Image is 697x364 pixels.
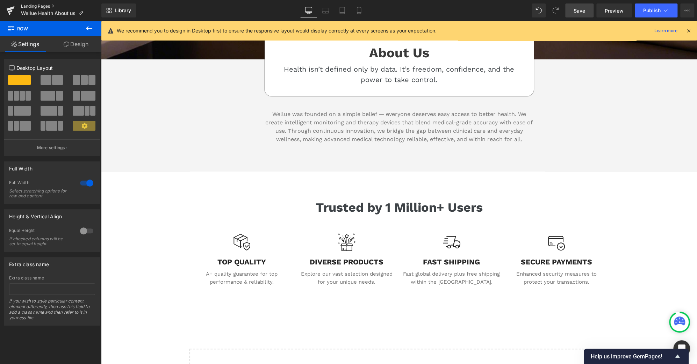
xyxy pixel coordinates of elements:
[117,27,437,35] p: We recommend you to design in Desktop first to ensure the responsive layout would display correct...
[101,3,136,17] a: New Library
[7,21,77,36] span: Row
[351,3,367,17] a: Mobile
[9,210,62,219] div: Height & Vertical Align
[51,36,101,52] a: Design
[680,3,694,17] button: More
[407,249,504,265] p: Enhanced security measures to protect your transactions.
[652,27,680,35] a: Learn more
[9,236,72,246] div: If checked columns will be set to equal height.
[4,139,100,156] button: More settings
[9,257,49,267] div: Extra class name
[9,276,95,281] div: Extra class name
[197,249,294,265] p: Explore our vast selection designed for your unique needs.
[420,236,491,245] b: SECURE PAYMENTS
[302,249,399,265] p: Fast global delivery plus free shipping within the [GEOGRAPHIC_DATA].
[300,3,317,17] a: Desktop
[175,43,422,64] p: Health isn’t defined only by data. It’s freedom, confidence, and the power to take control.
[548,3,562,17] button: Redo
[334,3,351,17] a: Tablet
[116,236,165,245] b: TOP QUALITY
[591,352,682,361] button: Show survey - Help us improve GemPages!
[9,228,73,235] div: Equal Height
[9,64,95,72] p: Desktop Layout
[317,3,334,17] a: Laptop
[532,3,546,17] button: Undo
[322,236,379,245] b: FAST SHIPPING
[209,236,282,245] b: DIVERSE PRODUCTS
[164,89,433,123] p: Wellue was founded on a simple belief — everyone deserves easy access to better health. We create...
[673,340,690,357] div: Open Intercom Messenger
[9,298,95,325] div: If you wish to style particular content element differently, then use this field to add a class n...
[92,249,189,265] p: A+ quality guarantee for top performance & reliability.
[115,7,131,14] span: Library
[21,10,76,16] span: Wellue Health About us
[635,3,677,17] button: Publish
[9,189,72,198] div: Select stretching options for row and content.
[605,7,624,14] span: Preview
[21,3,101,9] a: Landing Pages
[268,24,328,39] strong: About Us
[9,162,33,172] div: Full Width
[591,353,673,360] span: Help us improve GemPages!
[37,145,65,151] p: More settings
[643,8,661,13] span: Publish
[574,7,585,14] span: Save
[9,180,73,187] div: Full Width
[596,3,632,17] a: Preview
